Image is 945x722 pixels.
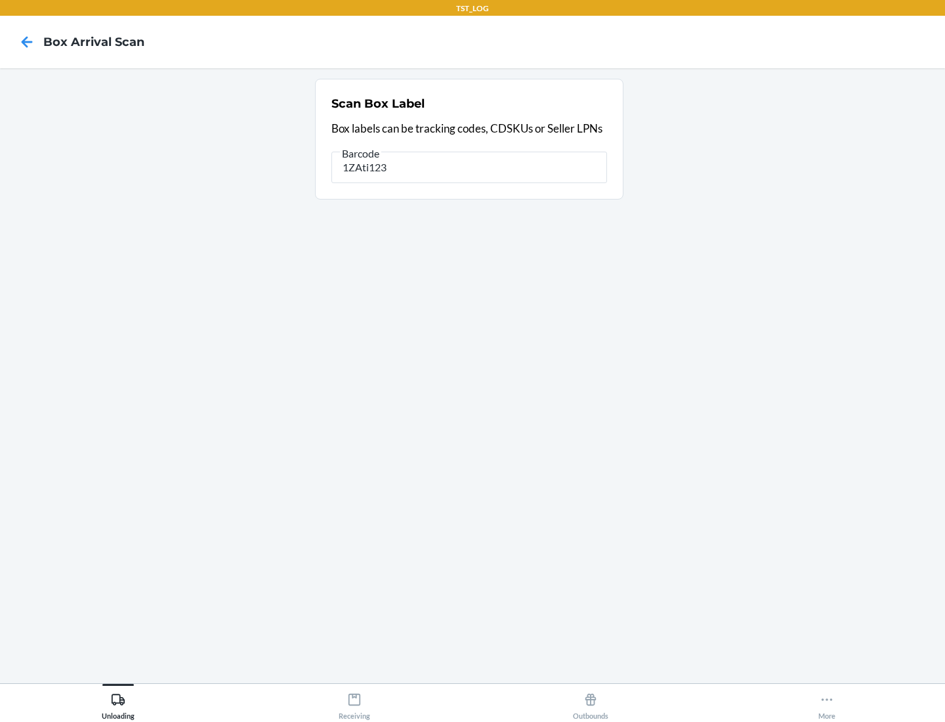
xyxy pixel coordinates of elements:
[236,684,472,720] button: Receiving
[331,95,425,112] h2: Scan Box Label
[456,3,489,14] p: TST_LOG
[102,687,135,720] div: Unloading
[43,33,144,51] h4: Box Arrival Scan
[472,684,709,720] button: Outbounds
[339,687,370,720] div: Receiving
[331,152,607,183] input: Barcode
[818,687,835,720] div: More
[709,684,945,720] button: More
[331,120,607,137] p: Box labels can be tracking codes, CDSKUs or Seller LPNs
[340,147,381,160] span: Barcode
[573,687,608,720] div: Outbounds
